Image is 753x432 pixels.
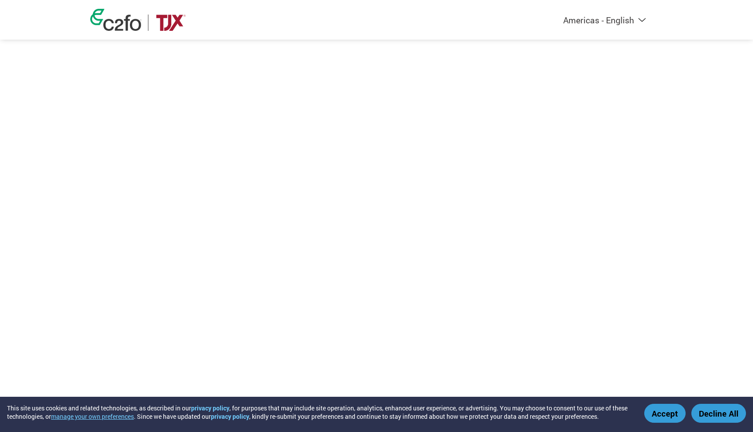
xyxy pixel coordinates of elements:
[644,404,686,423] button: Accept
[90,9,141,31] img: c2fo logo
[691,404,746,423] button: Decline All
[211,412,249,421] a: privacy policy
[7,404,631,421] div: This site uses cookies and related technologies, as described in our , for purposes that may incl...
[155,15,187,31] img: TJX
[51,412,134,421] button: manage your own preferences
[191,404,229,412] a: privacy policy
